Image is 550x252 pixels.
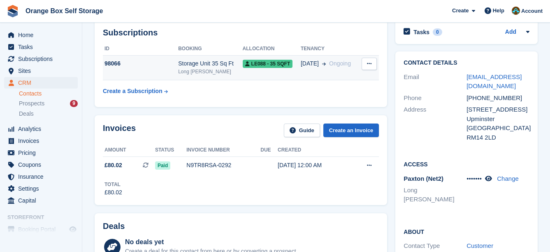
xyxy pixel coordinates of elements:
[18,77,67,89] span: CRM
[260,144,278,157] th: Due
[4,224,78,235] a: menu
[243,42,301,56] th: Allocation
[512,7,520,15] img: Mike
[521,7,543,15] span: Account
[301,42,359,56] th: Tenancy
[466,105,529,114] div: [STREET_ADDRESS]
[4,123,78,135] a: menu
[18,29,67,41] span: Home
[243,60,293,68] span: LE088 - 35 SQFT
[18,123,67,135] span: Analytics
[466,114,529,124] div: Upminster
[404,160,529,168] h2: Access
[4,147,78,159] a: menu
[155,144,186,157] th: Status
[178,42,242,56] th: Booking
[19,110,34,118] span: Deals
[18,159,67,170] span: Coupons
[19,90,78,98] a: Contacts
[404,227,529,236] h2: About
[404,105,466,142] div: Address
[103,42,178,56] th: ID
[278,161,350,170] div: [DATE] 12:00 AM
[4,135,78,147] a: menu
[4,77,78,89] a: menu
[493,7,504,15] span: Help
[103,28,379,37] h2: Subscriptions
[323,124,379,137] a: Create an Invoice
[18,195,67,206] span: Capital
[7,213,82,222] span: Storefront
[18,183,67,194] span: Settings
[278,144,350,157] th: Created
[103,59,178,68] div: 98066
[103,87,162,96] div: Create a Subscription
[4,65,78,77] a: menu
[466,242,493,249] a: Customer
[284,124,320,137] a: Guide
[103,222,125,231] h2: Deals
[19,110,78,118] a: Deals
[19,100,44,107] span: Prospects
[186,161,260,170] div: N9TR8RSA-0292
[466,133,529,142] div: RM14 2LD
[329,60,351,67] span: Ongoing
[4,171,78,182] a: menu
[452,7,469,15] span: Create
[505,28,516,37] a: Add
[68,224,78,234] a: Preview store
[104,181,122,188] div: Total
[404,72,466,91] div: Email
[70,100,78,107] div: 9
[178,68,242,75] div: Long [PERSON_NAME]
[4,159,78,170] a: menu
[103,84,168,99] a: Create a Subscription
[4,29,78,41] a: menu
[186,144,260,157] th: Invoice number
[4,53,78,65] a: menu
[19,99,78,108] a: Prospects 9
[104,161,122,170] span: £80.02
[18,65,67,77] span: Sites
[18,224,67,235] span: Booking Portal
[301,59,319,68] span: [DATE]
[404,60,529,66] h2: Contact Details
[466,73,522,90] a: [EMAIL_ADDRESS][DOMAIN_NAME]
[4,195,78,206] a: menu
[404,186,466,204] li: Long [PERSON_NAME]
[466,93,529,103] div: [PHONE_NUMBER]
[7,5,19,17] img: stora-icon-8386f47178a22dfd0bd8f6a31ec36ba5ce8667c1dd55bd0f319d3a0aa187defe.svg
[18,41,67,53] span: Tasks
[413,28,429,36] h2: Tasks
[4,183,78,194] a: menu
[125,237,297,247] div: No deals yet
[18,171,67,182] span: Insurance
[103,144,155,157] th: Amount
[497,175,519,182] a: Change
[466,175,482,182] span: •••••••
[178,59,242,68] div: Storage Unit 35 Sq Ft
[404,175,443,182] span: Paxton (Net2)
[4,41,78,53] a: menu
[18,53,67,65] span: Subscriptions
[103,124,136,137] h2: Invoices
[22,4,107,18] a: Orange Box Self Storage
[18,135,67,147] span: Invoices
[104,188,122,197] div: £80.02
[433,28,442,36] div: 0
[155,161,170,170] span: Paid
[404,241,466,251] div: Contact Type
[404,93,466,103] div: Phone
[18,147,67,159] span: Pricing
[466,124,529,133] div: [GEOGRAPHIC_DATA]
